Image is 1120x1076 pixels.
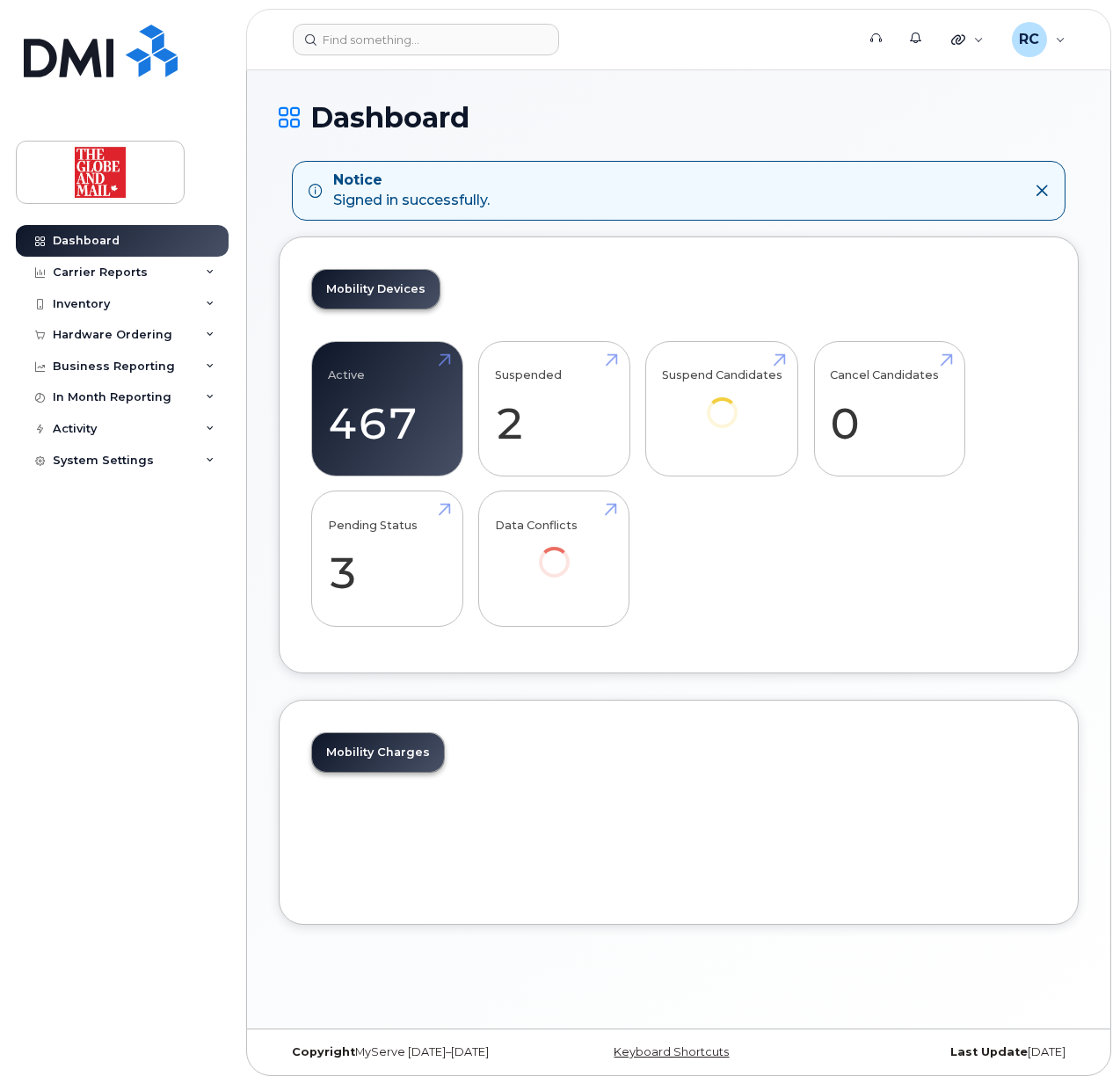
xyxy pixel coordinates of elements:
[495,351,614,467] a: Suspended 2
[328,351,447,467] a: Active 467
[328,501,447,617] a: Pending Status 3
[333,171,490,191] strong: Notice
[279,1045,545,1059] div: MyServe [DATE]–[DATE]
[614,1045,729,1058] a: Keyboard Shortcuts
[292,1045,355,1058] strong: Copyright
[333,171,490,211] div: Signed in successfully.
[312,733,444,772] a: Mobility Charges
[812,1045,1079,1059] div: [DATE]
[950,1045,1028,1058] strong: Last Update
[279,102,1079,133] h1: Dashboard
[312,270,440,309] a: Mobility Devices
[830,351,949,467] a: Cancel Candidates 0
[495,501,614,602] a: Data Conflicts
[662,351,782,452] a: Suspend Candidates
